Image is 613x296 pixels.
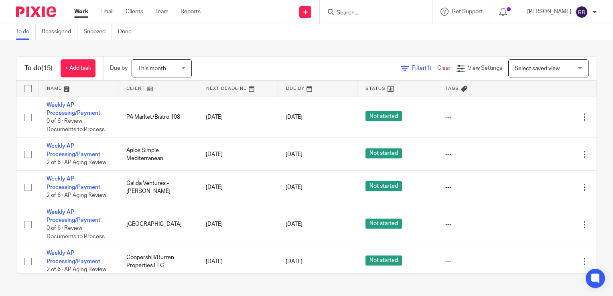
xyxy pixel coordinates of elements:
a: Weekly AP Processing/Payment [47,250,100,264]
a: Weekly AP Processing/Payment [47,176,100,190]
img: svg%3E [575,6,588,18]
a: To do [16,24,36,40]
a: Weekly AP Processing/Payment [47,209,100,223]
span: Not started [365,219,402,229]
span: (1) [425,65,431,71]
td: PA Market/Bistro 108 [118,97,198,138]
span: This month [138,66,166,71]
span: [DATE] [286,184,302,190]
a: Clear [437,65,451,71]
td: [DATE] [198,97,278,138]
a: Weekly AP Processing/Payment [47,143,100,157]
td: [DATE] [198,204,278,245]
h1: To do [24,64,53,73]
div: --- [445,113,509,121]
a: Clients [126,8,143,16]
span: 0 of 6 · Review Documents to Process [47,226,105,240]
a: Done [118,24,138,40]
span: Not started [365,111,402,121]
td: [DATE] [198,138,278,171]
span: Get Support [452,9,483,14]
a: Weekly AP Processing/Payment [47,102,100,116]
span: Filter [412,65,437,71]
a: Work [74,8,88,16]
input: Search [336,10,408,17]
td: Coopershill/Burren Properties LLC [118,245,198,278]
span: (15) [41,65,53,71]
span: [DATE] [286,222,302,227]
span: Not started [365,255,402,266]
td: [DATE] [198,171,278,204]
span: Not started [365,148,402,158]
td: [DATE] [198,245,278,278]
span: Not started [365,181,402,191]
span: View Settings [468,65,502,71]
a: Snoozed [83,24,112,40]
span: Tags [445,86,459,91]
a: Team [155,8,168,16]
span: 2 of 6 · AP Aging Review [47,267,106,272]
div: --- [445,257,509,266]
div: --- [445,183,509,191]
div: --- [445,150,509,158]
p: Due by [110,64,128,72]
p: [PERSON_NAME] [527,8,571,16]
span: 0 of 6 · Review Documents to Process [47,118,105,132]
a: Reassigned [42,24,77,40]
div: --- [445,220,509,228]
td: Aplos Simple Mediterranean [118,138,198,171]
td: Calida Ventures - [PERSON_NAME] [118,171,198,204]
span: [DATE] [286,259,302,264]
span: Select saved view [515,66,560,71]
a: Reports [181,8,201,16]
a: Email [100,8,114,16]
span: 2 of 6 · AP Aging Review [47,193,106,198]
a: + Add task [61,59,95,77]
span: 2 of 6 · AP Aging Review [47,160,106,165]
span: [DATE] [286,114,302,120]
span: [DATE] [286,152,302,157]
img: Pixie [16,6,56,17]
td: [GEOGRAPHIC_DATA] [118,204,198,245]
